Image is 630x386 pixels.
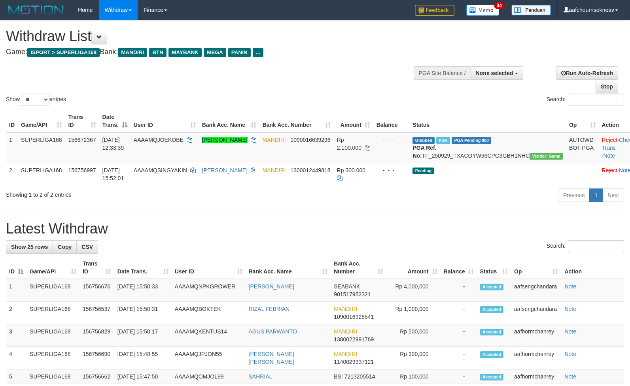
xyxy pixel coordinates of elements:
a: Run Auto-Refresh [556,66,618,80]
span: Copy 7213205514 to clipboard [344,373,375,380]
td: 5 [6,369,26,384]
th: Action [561,256,624,279]
td: 1 [6,132,18,163]
span: 156672367 [68,137,96,143]
span: MEGA [204,48,226,57]
td: Rp 300,000 [386,347,440,369]
td: [DATE] 15:50:33 [114,279,172,302]
td: AAAAMQKENTUS14 [172,324,246,347]
th: Amount: activate to sort column ascending [334,110,373,132]
td: - [441,279,477,302]
span: Accepted [480,306,504,313]
td: 3 [6,324,26,347]
span: Accepted [480,351,504,358]
span: Copy 1140029337121 to clipboard [334,359,374,365]
button: None selected [471,66,523,80]
span: Copy 1300012449818 to clipboard [290,167,330,173]
a: CSV [76,240,98,254]
td: - [441,369,477,384]
h1: Withdraw List [6,28,412,44]
span: Pending [412,168,434,174]
td: aafsengchandara [511,302,561,324]
td: SUPERLIGA168 [26,302,79,324]
a: AGUS PARWANTO [249,328,297,335]
b: PGA Ref. No: [412,145,436,159]
a: Note [564,351,576,357]
span: [DATE] 12:33:39 [102,137,124,151]
span: Copy [58,244,72,250]
th: Op: activate to sort column ascending [566,110,599,132]
a: Stop [596,80,618,93]
td: AUTOWD-BOT-PGA [566,132,599,163]
span: Accepted [480,329,504,335]
th: ID [6,110,18,132]
td: SUPERLIGA168 [26,324,79,347]
td: SUPERLIGA168 [18,132,65,163]
img: Feedback.jpg [415,5,454,16]
span: PANIN [228,48,251,57]
a: Note [603,153,615,159]
span: AAAAMQJOEKOBE [134,137,184,143]
td: [DATE] 15:50:31 [114,302,172,324]
a: SAHRIAL [249,373,272,380]
span: MANDIRI [118,48,147,57]
h4: Game: Bank: [6,48,412,56]
th: User ID: activate to sort column ascending [172,256,246,279]
span: MANDIRI [263,167,286,173]
td: 1 [6,279,26,302]
label: Search: [547,240,624,252]
span: Copy 1090016639296 to clipboard [290,137,330,143]
th: Bank Acc. Number: activate to sort column ascending [331,256,386,279]
span: BTN [149,48,166,57]
div: - - - [376,136,407,144]
th: Date Trans.: activate to sort column descending [99,110,131,132]
span: PGA Pending [452,137,491,144]
span: MANDIRI [334,306,357,312]
td: Rp 100,000 [386,369,440,384]
a: Copy [53,240,77,254]
span: Show 25 rows [11,244,48,250]
td: aafhormchanrey [511,347,561,369]
th: Trans ID: activate to sort column ascending [65,110,99,132]
td: Rp 4,000,000 [386,279,440,302]
td: SUPERLIGA168 [26,347,79,369]
td: AAAAMQBOKTEK [172,302,246,324]
td: 156756829 [79,324,114,347]
td: 156756537 [79,302,114,324]
span: MANDIRI [334,351,357,357]
td: SUPERLIGA168 [26,369,79,384]
a: [PERSON_NAME] [PERSON_NAME] [249,351,294,365]
th: Status [409,110,566,132]
td: AAAAMQOMJOL99 [172,369,246,384]
img: MOTION_logo.png [6,4,66,16]
td: [DATE] 15:47:50 [114,369,172,384]
span: Copy 1090016928541 to clipboard [334,314,374,320]
th: Date Trans.: activate to sort column ascending [114,256,172,279]
span: Marked by aafsengchandara [436,137,450,144]
a: Reject [602,137,618,143]
span: MAYBANK [168,48,202,57]
img: panduan.png [511,5,551,15]
span: Vendor URL: https://trx31.1velocity.biz [530,153,563,160]
td: AAAAMQJPJON55 [172,347,246,369]
span: BSI [334,373,343,380]
th: Game/API: activate to sort column ascending [26,256,79,279]
div: PGA Site Balance / [414,66,471,80]
span: None selected [476,70,513,76]
a: Next [602,188,624,202]
span: [DATE] 15:52:01 [102,167,124,181]
td: aafhormchanrey [511,369,561,384]
a: [PERSON_NAME] [249,283,294,290]
input: Search: [568,94,624,105]
a: Note [564,306,576,312]
td: 156756690 [79,347,114,369]
th: Game/API: activate to sort column ascending [18,110,65,132]
a: [PERSON_NAME] [202,137,248,143]
div: - - - [376,166,407,174]
a: Note [564,283,576,290]
td: 156756662 [79,369,114,384]
td: - [441,302,477,324]
a: 1 [589,188,603,202]
a: Reject [602,167,618,173]
td: SUPERLIGA168 [26,279,79,302]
